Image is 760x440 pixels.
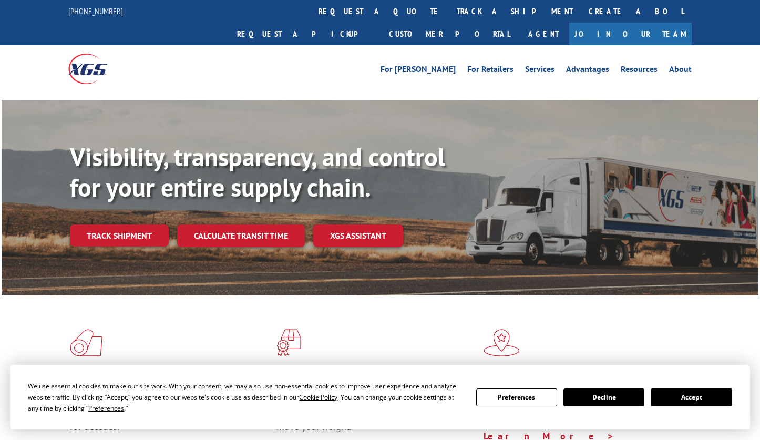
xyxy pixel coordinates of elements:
a: Advantages [566,65,609,77]
a: For [PERSON_NAME] [381,65,456,77]
span: Cookie Policy [299,393,337,402]
a: Track shipment [70,224,169,247]
a: XGS ASSISTANT [313,224,403,247]
img: xgs-icon-total-supply-chain-intelligence-red [70,329,102,356]
a: Calculate transit time [177,224,305,247]
a: Customer Portal [381,23,518,45]
a: Services [525,65,554,77]
a: [PHONE_NUMBER] [68,6,123,16]
a: Agent [518,23,569,45]
button: Preferences [476,388,557,406]
img: xgs-icon-focused-on-flooring-red [276,329,301,356]
img: xgs-icon-flagship-distribution-model-red [484,329,520,356]
a: For Retailers [467,65,513,77]
button: Accept [651,388,732,406]
a: Join Our Team [569,23,692,45]
div: We use essential cookies to make our site work. With your consent, we may also use non-essential ... [28,381,463,414]
b: Visibility, transparency, and control for your entire supply chain. [70,140,445,203]
span: Preferences [88,404,124,413]
a: About [669,65,692,77]
button: Decline [563,388,644,406]
div: Cookie Consent Prompt [10,365,750,429]
a: Resources [621,65,658,77]
a: Request a pickup [229,23,381,45]
span: As an industry carrier of choice, XGS has brought innovation and dedication to flooring logistics... [70,395,268,433]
